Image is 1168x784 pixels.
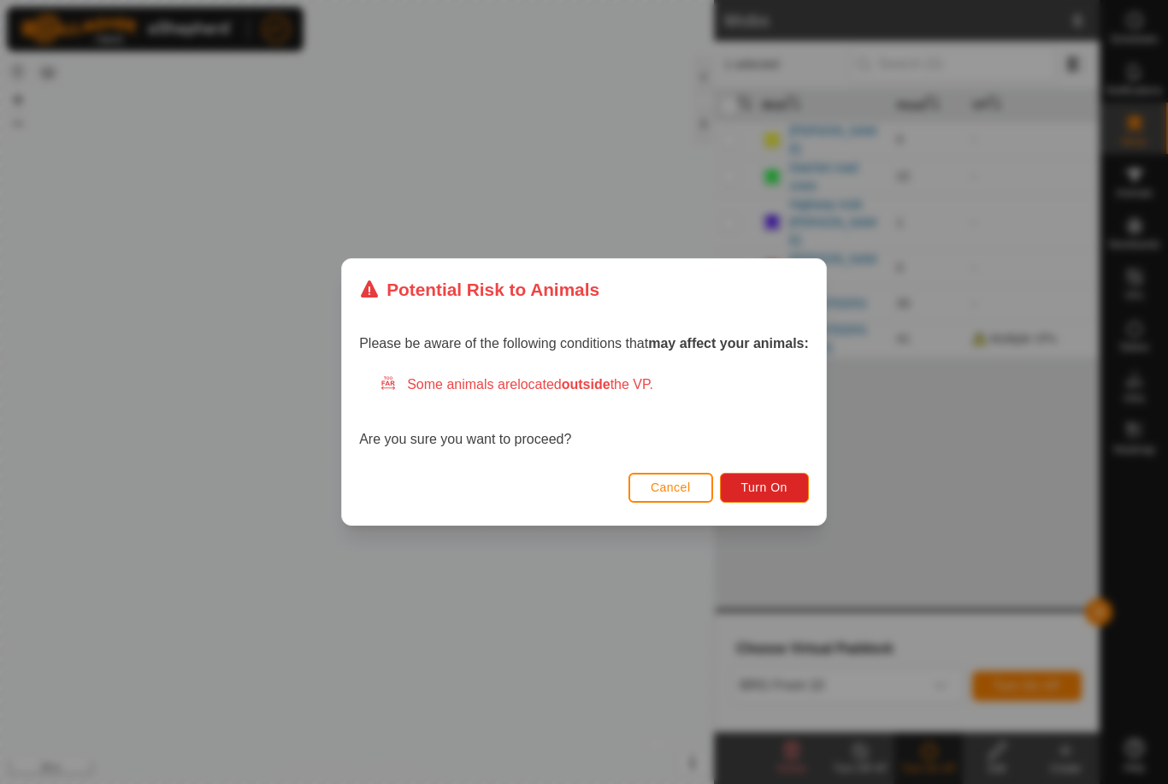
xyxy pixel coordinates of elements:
[517,377,653,392] span: located the VP.
[359,336,809,351] span: Please be aware of the following conditions that
[380,374,809,395] div: Some animals are
[651,480,691,494] span: Cancel
[359,374,809,450] div: Are you sure you want to proceed?
[720,473,809,503] button: Turn On
[628,473,713,503] button: Cancel
[562,377,611,392] strong: outside
[648,336,809,351] strong: may affect your animals:
[741,480,788,494] span: Turn On
[359,276,599,303] div: Potential Risk to Animals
